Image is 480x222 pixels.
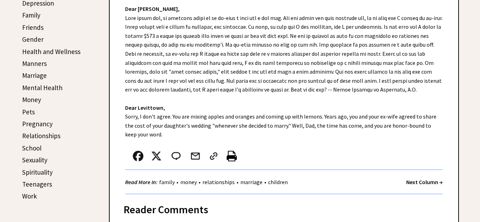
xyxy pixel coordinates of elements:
[157,179,176,186] a: family
[22,144,41,152] a: School
[22,132,60,140] a: Relationships
[22,23,44,32] a: Friends
[406,179,443,186] a: Next Column →
[22,35,44,43] a: Gender
[22,168,53,176] a: Spirituality
[208,151,219,161] img: link_02.png
[22,192,37,200] a: Work
[22,71,47,80] a: Marriage
[22,180,52,188] a: Teenagers
[125,178,290,187] div: • • • •
[170,151,182,161] img: message_round%202.png
[266,179,290,186] a: children
[125,5,180,12] strong: Dear [PERSON_NAME],
[179,179,199,186] a: money
[151,151,162,161] img: x_small.png
[22,95,41,104] a: Money
[201,179,236,186] a: relationships
[22,108,35,116] a: Pets
[22,120,53,128] a: Pregnancy
[190,151,201,161] img: mail.png
[22,59,47,68] a: Manners
[133,151,143,161] img: facebook.png
[22,47,80,56] a: Health and Wellness
[125,104,165,111] strong: Dear Levittown,
[124,202,444,213] div: Reader Comments
[239,179,264,186] a: marriage
[125,179,157,186] strong: Read More In:
[227,151,237,161] img: printer%20icon.png
[22,11,40,19] a: Family
[22,156,47,164] a: Sexuality
[22,83,63,92] a: Mental Health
